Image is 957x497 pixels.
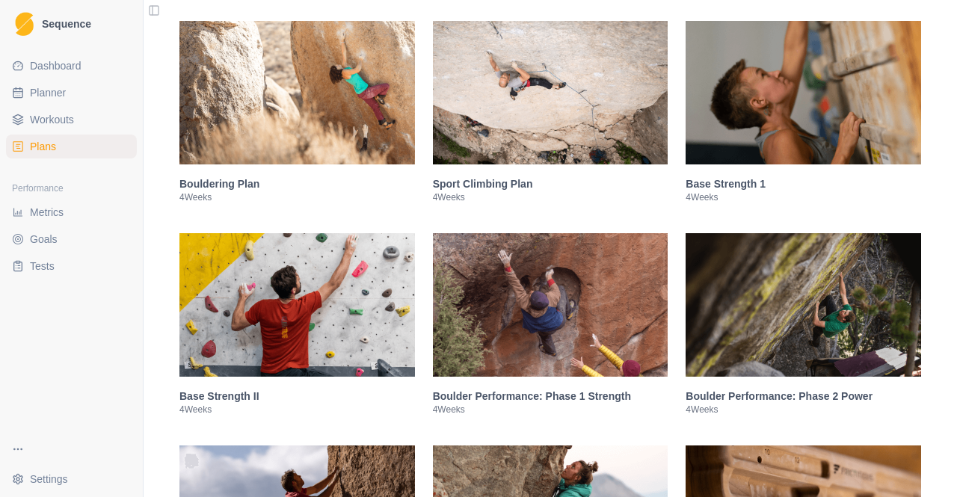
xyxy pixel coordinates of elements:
p: 4 Weeks [433,191,668,203]
a: Dashboard [6,54,137,78]
p: 4 Weeks [179,404,415,416]
h3: Bouldering Plan [179,176,415,191]
a: Tests [6,254,137,278]
a: Plans [6,135,137,158]
a: Goals [6,227,137,251]
p: 4 Weeks [179,191,415,203]
span: Workouts [30,112,74,127]
a: Planner [6,81,137,105]
h3: Base Strength II [179,389,415,404]
a: Workouts [6,108,137,132]
p: 4 Weeks [686,404,921,416]
img: Boulder Performance: Phase 1 Strength [433,233,668,377]
img: Logo [15,12,34,37]
span: Planner [30,85,66,100]
span: Goals [30,232,58,247]
h3: Sport Climbing Plan [433,176,668,191]
img: Sport Climbing Plan [433,21,668,164]
span: Plans [30,139,56,154]
img: Boulder Performance: Phase 2 Power [686,233,921,377]
a: LogoSequence [6,6,137,42]
h3: Boulder Performance: Phase 1 Strength [433,389,668,404]
span: Sequence [42,19,91,29]
h3: Boulder Performance: Phase 2 Power [686,389,921,404]
img: Bouldering Plan [179,21,415,164]
p: 4 Weeks [433,404,668,416]
h3: Base Strength 1 [686,176,921,191]
img: Base Strength 1 [686,21,921,164]
img: Base Strength II [179,233,415,377]
p: 4 Weeks [686,191,921,203]
span: Tests [30,259,55,274]
span: Dashboard [30,58,81,73]
button: Settings [6,467,137,491]
div: Performance [6,176,137,200]
a: Metrics [6,200,137,224]
span: Metrics [30,205,64,220]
